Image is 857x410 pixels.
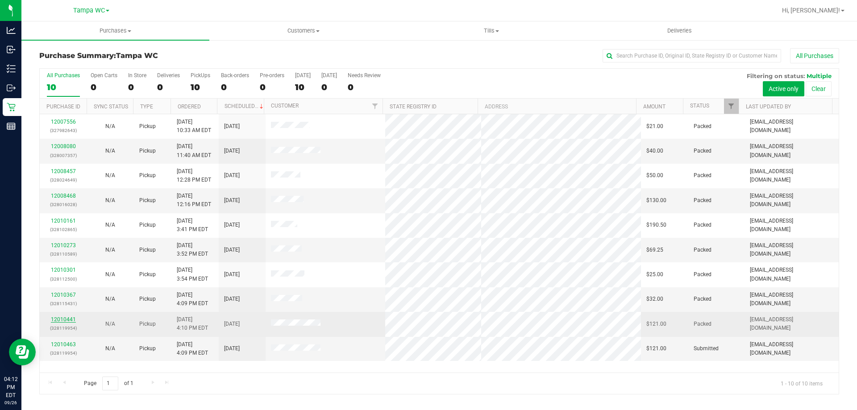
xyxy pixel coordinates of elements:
[225,103,265,109] a: Scheduled
[224,344,240,353] span: [DATE]
[191,82,210,92] div: 10
[4,399,17,406] p: 09/26
[646,122,663,131] span: $21.00
[763,81,804,96] button: Active only
[128,82,146,92] div: 0
[690,103,709,109] a: Status
[105,270,115,279] button: N/A
[105,172,115,178] span: Not Applicable
[45,250,81,258] p: (328110589)
[73,7,105,14] span: Tampa WC
[105,246,115,254] button: N/A
[260,82,284,92] div: 0
[398,27,585,35] span: Tills
[694,270,711,279] span: Packed
[224,295,240,303] span: [DATE]
[105,171,115,180] button: N/A
[750,192,833,209] span: [EMAIL_ADDRESS][DOMAIN_NAME]
[750,167,833,184] span: [EMAIL_ADDRESS][DOMAIN_NAME]
[7,45,16,54] inline-svg: Inbound
[105,122,115,131] button: N/A
[224,196,240,205] span: [DATE]
[782,7,840,14] span: Hi, [PERSON_NAME]!
[724,99,739,114] a: Filter
[76,377,141,390] span: Page of 1
[9,339,36,365] iframe: Resource center
[139,344,156,353] span: Pickup
[51,119,76,125] a: 12007556
[694,320,711,328] span: Packed
[177,315,208,332] span: [DATE] 4:10 PM EDT
[105,123,115,129] span: Not Applicable
[139,147,156,155] span: Pickup
[806,81,832,96] button: Clear
[105,221,115,229] button: N/A
[128,72,146,79] div: In Store
[91,82,117,92] div: 0
[45,324,81,332] p: (328119954)
[750,118,833,135] span: [EMAIL_ADDRESS][DOMAIN_NAME]
[177,142,211,159] span: [DATE] 11:40 AM EDT
[478,99,636,114] th: Address
[177,266,208,283] span: [DATE] 3:54 PM EDT
[643,104,666,110] a: Amount
[694,122,711,131] span: Packed
[51,242,76,248] a: 12010273
[295,72,311,79] div: [DATE]
[177,192,211,209] span: [DATE] 12:16 PM EDT
[4,375,17,399] p: 04:12 PM EDT
[7,64,16,73] inline-svg: Inventory
[221,82,249,92] div: 0
[224,246,240,254] span: [DATE]
[224,171,240,180] span: [DATE]
[105,345,115,352] span: Not Applicable
[105,197,115,203] span: Not Applicable
[102,377,118,390] input: 1
[694,246,711,254] span: Packed
[807,72,832,79] span: Multiple
[177,291,208,308] span: [DATE] 4:09 PM EDT
[646,147,663,155] span: $40.00
[105,247,115,253] span: Not Applicable
[694,147,711,155] span: Packed
[694,221,711,229] span: Packed
[790,48,839,63] button: All Purchases
[51,218,76,224] a: 12010161
[39,52,306,60] h3: Purchase Summary:
[94,104,128,110] a: Sync Status
[321,72,337,79] div: [DATE]
[51,267,76,273] a: 12010301
[177,118,211,135] span: [DATE] 10:33 AM EDT
[746,104,791,110] a: Last Updated By
[105,320,115,328] button: N/A
[747,72,805,79] span: Filtering on status:
[139,246,156,254] span: Pickup
[157,72,180,79] div: Deliveries
[603,49,781,62] input: Search Purchase ID, Original ID, State Registry ID or Customer Name...
[646,270,663,279] span: $25.00
[157,82,180,92] div: 0
[260,72,284,79] div: Pre-orders
[224,122,240,131] span: [DATE]
[177,241,208,258] span: [DATE] 3:52 PM EDT
[646,171,663,180] span: $50.00
[694,295,711,303] span: Packed
[139,320,156,328] span: Pickup
[116,51,158,60] span: Tampa WC
[51,292,76,298] a: 12010367
[45,299,81,308] p: (328115431)
[47,82,80,92] div: 10
[646,295,663,303] span: $32.00
[7,103,16,112] inline-svg: Retail
[694,196,711,205] span: Packed
[750,340,833,357] span: [EMAIL_ADDRESS][DOMAIN_NAME]
[209,21,397,40] a: Customers
[139,122,156,131] span: Pickup
[271,103,299,109] a: Customer
[646,196,666,205] span: $130.00
[348,72,381,79] div: Needs Review
[750,315,833,332] span: [EMAIL_ADDRESS][DOMAIN_NAME]
[105,295,115,303] button: N/A
[750,291,833,308] span: [EMAIL_ADDRESS][DOMAIN_NAME]
[45,225,81,234] p: (328102865)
